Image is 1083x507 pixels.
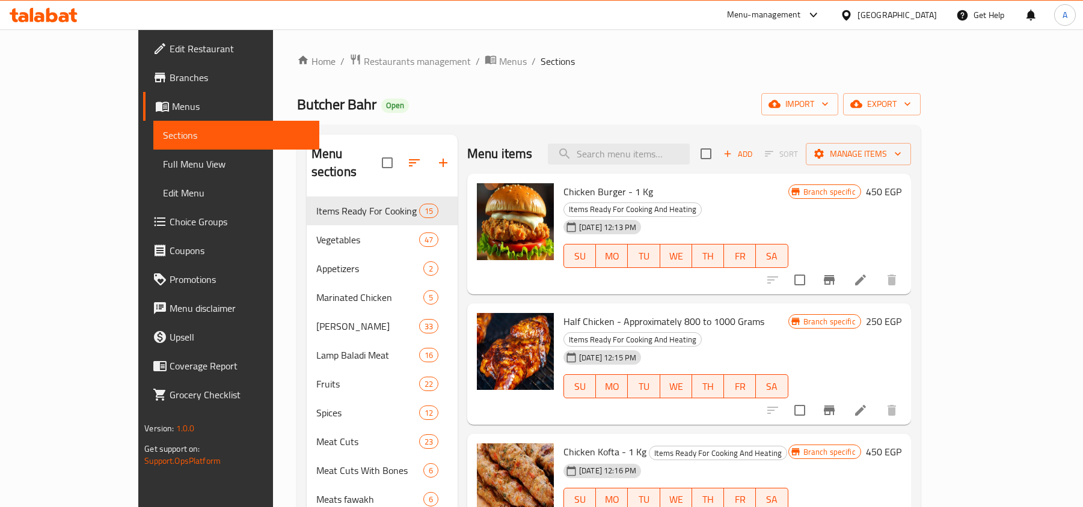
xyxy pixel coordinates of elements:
[316,348,419,362] div: Lamp Baladi Meat
[307,254,458,283] div: Appetizers2
[596,244,628,268] button: MO
[757,145,806,163] span: Select section first
[316,463,423,478] span: Meat Cuts With Bones
[307,225,458,254] div: Vegetables47
[633,378,655,395] span: TU
[628,244,660,268] button: TU
[692,374,724,398] button: TH
[364,54,471,68] span: Restaurants management
[170,359,310,373] span: Coverage Report
[485,53,527,69] a: Menus
[799,446,861,458] span: Branch specific
[307,369,458,398] div: Fruits22
[564,202,701,216] span: Items Ready For Cooking And Heating
[400,148,429,177] span: Sort sections
[541,54,575,68] span: Sections
[316,319,419,333] span: [PERSON_NAME]
[349,53,471,69] a: Restaurants management
[176,420,195,436] span: 1.0.0
[381,100,409,111] span: Open
[574,352,641,363] span: [DATE] 12:15 PM
[563,374,596,398] button: SU
[866,443,901,460] h6: 450 EGP
[144,420,174,436] span: Version:
[727,8,801,22] div: Menu-management
[499,54,527,68] span: Menus
[665,378,687,395] span: WE
[340,54,345,68] li: /
[144,441,200,457] span: Get support on:
[170,41,310,56] span: Edit Restaurant
[307,398,458,427] div: Spices12
[719,145,757,163] button: Add
[815,266,844,294] button: Branch-specific-item
[153,150,319,178] a: Full Menu View
[569,378,591,395] span: SU
[563,443,646,461] span: Chicken Kofta - 1 Kg
[316,319,419,333] div: Baladi Kadouz
[143,34,319,63] a: Edit Restaurant
[419,232,438,247] div: items
[866,183,901,200] h6: 450 EGP
[574,465,641,476] span: [DATE] 12:16 PM
[467,145,533,163] h2: Menu items
[424,465,438,476] span: 6
[633,247,655,265] span: TU
[307,456,458,485] div: Meat Cuts With Bones6
[877,396,906,425] button: delete
[316,290,423,305] span: Marinated Chicken
[660,244,692,268] button: WE
[170,301,310,315] span: Menu disclaimer
[316,405,419,420] span: Spices
[477,183,554,260] img: Chicken Burger - 1 Kg
[787,267,812,293] span: Select to update
[170,387,310,402] span: Grocery Checklist
[316,492,423,506] span: Meats fawakh
[532,54,536,68] li: /
[297,91,376,118] span: Butcher Bahr
[316,232,419,247] span: Vegetables
[724,374,756,398] button: FR
[144,453,221,469] a: Support.OpsPlatform
[476,54,480,68] li: /
[170,70,310,85] span: Branches
[143,207,319,236] a: Choice Groups
[563,244,596,268] button: SU
[724,244,756,268] button: FR
[853,273,868,287] a: Edit menu item
[843,93,921,115] button: export
[628,374,660,398] button: TU
[307,312,458,341] div: [PERSON_NAME]33
[307,196,458,225] div: Items Ready For Cooking And Heating15
[420,407,438,419] span: 12
[375,150,400,175] span: Select all sections
[477,313,554,390] img: Half Chicken - Approximately 800 to 1000 Grams
[761,247,783,265] span: SA
[722,147,754,161] span: Add
[143,351,319,380] a: Coverage Report
[574,222,641,233] span: [DATE] 12:13 PM
[799,186,861,198] span: Branch specific
[316,261,423,276] span: Appetizers
[761,93,838,115] button: import
[665,247,687,265] span: WE
[297,53,921,69] nav: breadcrumb
[771,97,829,112] span: import
[163,157,310,171] span: Full Menu View
[316,377,419,391] span: Fruits
[381,99,409,113] div: Open
[787,398,812,423] span: Select to update
[761,378,783,395] span: SA
[153,121,319,150] a: Sections
[1063,8,1067,22] span: A
[564,333,701,347] span: Items Ready For Cooking And Heating
[307,427,458,456] div: Meat Cuts23
[729,247,751,265] span: FR
[316,434,419,449] span: Meat Cuts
